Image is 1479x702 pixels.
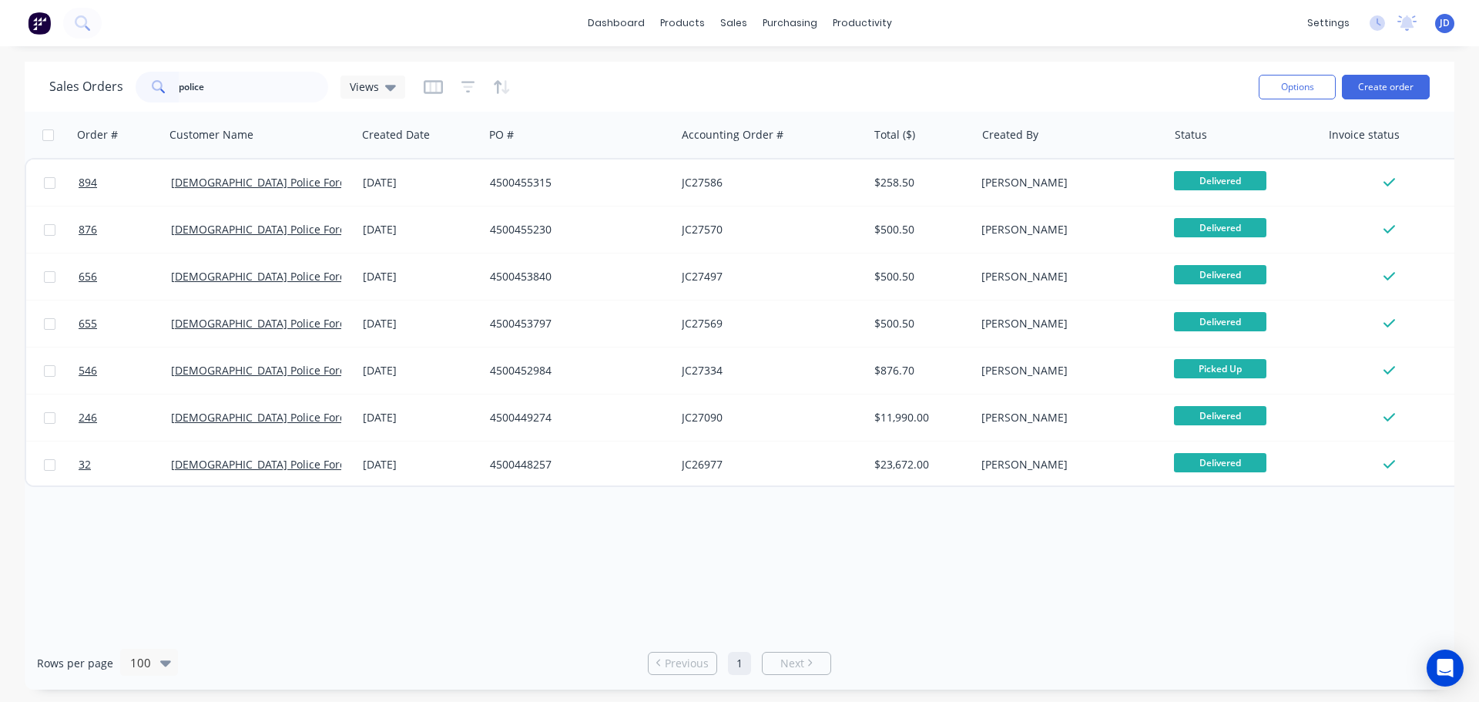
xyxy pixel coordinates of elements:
div: JC27586 [682,175,853,190]
div: Customer Name [169,127,253,143]
div: [DATE] [363,269,478,284]
a: 32 [79,442,171,488]
div: PO # [489,127,514,143]
span: Delivered [1174,453,1266,472]
div: $500.50 [874,316,964,331]
div: Total ($) [874,127,915,143]
div: [PERSON_NAME] [981,175,1152,190]
a: [DEMOGRAPHIC_DATA] Police Force [171,363,351,378]
div: 4500455315 [490,175,661,190]
div: [DATE] [363,175,478,190]
span: Delivered [1174,171,1266,190]
a: [DEMOGRAPHIC_DATA] Police Force [171,410,351,425]
div: JC26977 [682,457,853,472]
span: 894 [79,175,97,190]
span: Delivered [1174,265,1266,284]
div: settings [1300,12,1357,35]
span: Views [350,79,379,95]
div: JC27497 [682,269,853,284]
span: 546 [79,363,97,378]
input: Search... [179,72,329,102]
div: 4500455230 [490,222,661,237]
a: [DEMOGRAPHIC_DATA] Police Force [171,175,351,190]
a: Next page [763,656,830,671]
div: $258.50 [874,175,964,190]
div: productivity [825,12,900,35]
div: [DATE] [363,410,478,425]
div: [PERSON_NAME] [981,222,1152,237]
div: Status [1175,127,1207,143]
div: [PERSON_NAME] [981,457,1152,472]
div: $23,672.00 [874,457,964,472]
div: [PERSON_NAME] [981,316,1152,331]
span: Delivered [1174,312,1266,331]
span: Previous [665,656,709,671]
div: $500.50 [874,269,964,284]
a: dashboard [580,12,652,35]
span: 32 [79,457,91,472]
span: Delivered [1174,218,1266,237]
div: 4500453797 [490,316,661,331]
button: Create order [1342,75,1430,99]
button: Options [1259,75,1336,99]
span: 876 [79,222,97,237]
div: Created Date [362,127,430,143]
div: Open Intercom Messenger [1427,650,1464,687]
div: [DATE] [363,316,478,331]
img: Factory [28,12,51,35]
a: Previous page [649,656,716,671]
a: [DEMOGRAPHIC_DATA] Police Force [171,457,351,472]
div: Created By [982,127,1038,143]
div: $876.70 [874,363,964,378]
span: Delivered [1174,406,1266,425]
div: sales [713,12,755,35]
div: [DATE] [363,363,478,378]
div: Order # [77,127,118,143]
a: 655 [79,301,171,347]
span: 656 [79,269,97,284]
div: [DATE] [363,457,478,472]
div: purchasing [755,12,825,35]
span: Picked Up [1174,359,1266,378]
a: [DEMOGRAPHIC_DATA] Police Force [171,269,351,284]
a: [DEMOGRAPHIC_DATA] Police Force [171,316,351,331]
h1: Sales Orders [49,79,123,94]
div: 4500448257 [490,457,661,472]
span: Rows per page [37,656,113,671]
a: 894 [79,160,171,206]
a: Page 1 is your current page [728,652,751,675]
span: 655 [79,316,97,331]
div: 4500453840 [490,269,661,284]
div: $500.50 [874,222,964,237]
div: Accounting Order # [682,127,783,143]
div: JC27569 [682,316,853,331]
span: Next [780,656,804,671]
div: products [652,12,713,35]
a: [DEMOGRAPHIC_DATA] Police Force [171,222,351,237]
div: 4500449274 [490,410,661,425]
div: JC27334 [682,363,853,378]
span: JD [1440,16,1450,30]
div: $11,990.00 [874,410,964,425]
ul: Pagination [642,652,837,675]
a: 546 [79,348,171,394]
div: [PERSON_NAME] [981,269,1152,284]
div: [DATE] [363,222,478,237]
div: [PERSON_NAME] [981,363,1152,378]
div: Invoice status [1329,127,1400,143]
div: [PERSON_NAME] [981,410,1152,425]
a: 876 [79,207,171,253]
a: 656 [79,254,171,300]
div: JC27090 [682,410,853,425]
div: JC27570 [682,222,853,237]
div: 4500452984 [490,363,661,378]
a: 246 [79,395,171,441]
span: 246 [79,410,97,425]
